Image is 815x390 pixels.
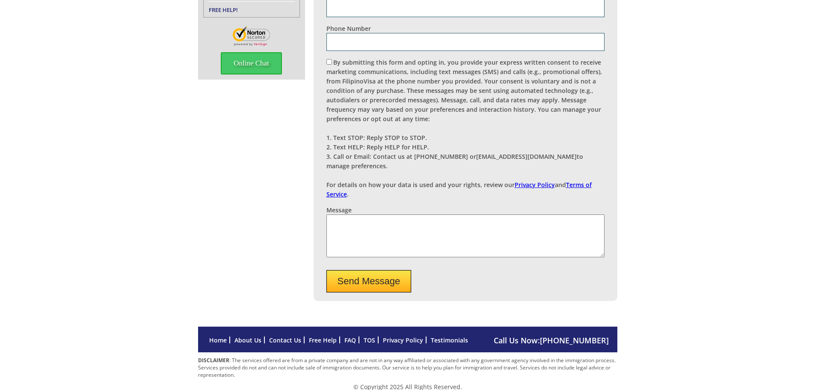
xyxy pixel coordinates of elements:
a: Terms of Service [326,181,592,198]
strong: DISCLAIMER [198,357,229,364]
label: Phone Number [326,24,371,33]
a: Contact Us [269,336,301,344]
a: FAQ [344,336,356,344]
a: Privacy Policy [515,181,555,189]
a: Free Help [309,336,337,344]
input: By submitting this form and opting in, you provide your express written consent to receive market... [326,59,332,65]
span: Online Chat [221,52,282,74]
span: Call Us Now: [494,335,609,345]
a: Home [209,336,227,344]
label: By submitting this form and opting in, you provide your express written consent to receive market... [326,58,602,198]
a: Testimonials [431,336,468,344]
a: FREE HELP! [209,6,238,14]
a: About Us [234,336,261,344]
p: : The services offered are from a private company and are not in any way affiliated or associated... [198,357,617,378]
a: [PHONE_NUMBER] [540,335,609,345]
label: Message [326,206,352,214]
button: Send Message [326,270,412,292]
a: Privacy Policy [383,336,423,344]
a: TOS [364,336,375,344]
